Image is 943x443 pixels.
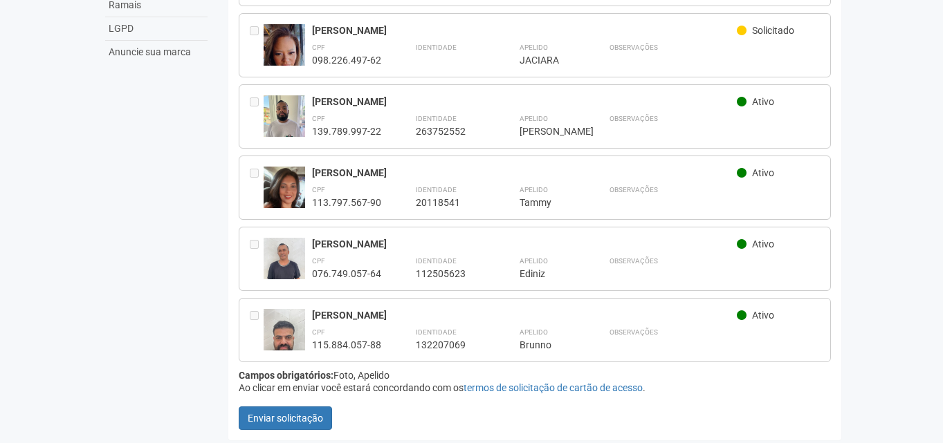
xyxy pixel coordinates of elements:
span: Ativo [752,310,774,321]
div: [PERSON_NAME] [312,95,738,108]
strong: CPF [312,328,325,336]
div: 132207069 [416,339,485,351]
strong: Observações [610,328,658,336]
div: Entre em contato com a Aministração para solicitar o cancelamento ou 2a via [250,24,264,66]
strong: CPF [312,257,325,265]
strong: Apelido [520,186,548,194]
div: JACIARA [520,54,575,66]
a: Anuncie sua marca [105,41,208,64]
div: Entre em contato com a Aministração para solicitar o cancelamento ou 2a via [250,95,264,138]
strong: Identidade [416,257,457,265]
div: 115.884.057-88 [312,339,381,351]
strong: Observações [610,44,658,51]
strong: Identidade [416,186,457,194]
div: Ediniz [520,267,575,280]
img: user.jpg [264,95,305,151]
div: Ao clicar em enviar você estará concordando com os . [239,381,832,394]
strong: Identidade [416,115,457,122]
div: Entre em contato com a Aministração para solicitar o cancelamento ou 2a via [250,167,264,209]
strong: CPF [312,115,325,122]
div: [PERSON_NAME] [312,309,738,321]
div: 112505623 [416,267,485,280]
img: user.jpg [264,238,305,293]
button: Enviar solicitação [239,406,332,430]
strong: Observações [610,257,658,265]
img: user.jpg [264,24,305,98]
div: [PERSON_NAME] [312,167,738,179]
span: Ativo [752,96,774,107]
div: [PERSON_NAME] [312,24,738,37]
div: Foto, Apelido [239,369,832,381]
strong: Apelido [520,328,548,336]
div: [PERSON_NAME] [520,125,575,138]
div: 098.226.497-62 [312,54,381,66]
a: LGPD [105,17,208,41]
div: 263752552 [416,125,485,138]
strong: Identidade [416,328,457,336]
strong: Identidade [416,44,457,51]
img: user.jpg [264,309,305,383]
div: Tammy [520,196,575,209]
div: 113.797.567-90 [312,196,381,209]
strong: Apelido [520,44,548,51]
div: Brunno [520,339,575,351]
strong: Apelido [520,115,548,122]
div: 076.749.057-64 [312,267,381,280]
div: [PERSON_NAME] [312,238,738,250]
div: 139.789.997-22 [312,125,381,138]
div: Entre em contato com a Aministração para solicitar o cancelamento ou 2a via [250,238,264,280]
img: user.jpg [264,167,305,241]
div: Entre em contato com a Aministração para solicitar o cancelamento ou 2a via [250,309,264,351]
strong: Campos obrigatórios: [239,370,333,381]
strong: CPF [312,186,325,194]
strong: CPF [312,44,325,51]
span: Ativo [752,167,774,178]
span: Ativo [752,238,774,249]
span: Solicitado [752,25,794,36]
strong: Apelido [520,257,548,265]
strong: Observações [610,115,658,122]
strong: Observações [610,186,658,194]
div: 20118541 [416,196,485,209]
a: termos de solicitação de cartão de acesso [464,382,643,393]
